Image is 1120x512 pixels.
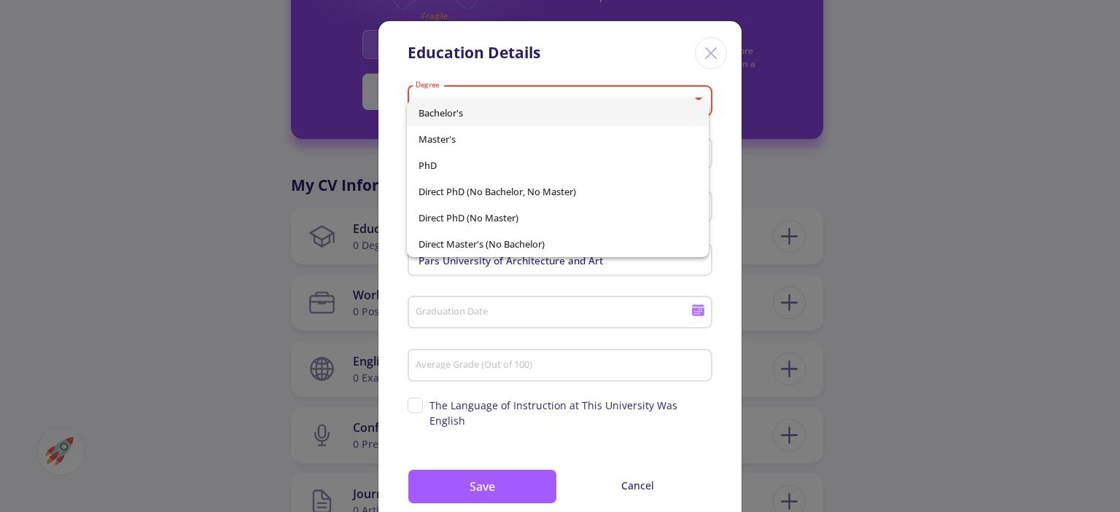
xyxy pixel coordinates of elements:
span: Direct Master's (No Bachelor) [419,231,696,257]
span: Direct PhD (No Bachelor, No Master) [419,178,696,205]
span: Bachelor's [419,100,696,126]
span: Direct PhD (No Master) [419,205,696,231]
span: PhD [419,152,696,178]
span: Master's [419,126,696,152]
